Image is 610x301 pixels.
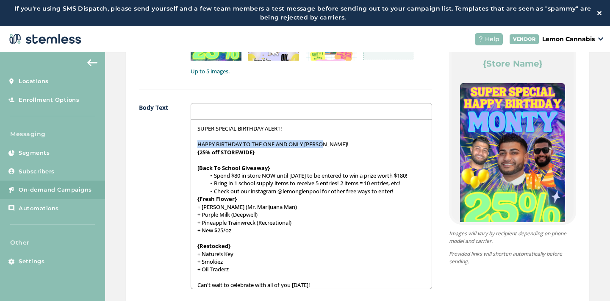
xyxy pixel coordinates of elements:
[197,281,425,289] p: Can't wait to celebrate with all of you [DATE]!
[197,250,425,258] p: + Nature’s Key
[510,34,539,44] div: VENDOR
[197,265,425,273] p: + Oil Traderz
[197,211,425,218] p: + Purple Milk (Deepwell)
[197,125,425,132] p: SUPER SPECIAL BIRTHDAY ALERT!
[19,204,59,213] span: Automations
[197,258,425,265] p: + Smokiez
[449,230,576,245] p: Images will vary by recipient depending on phone model and carrier.
[206,172,425,179] li: Spend $80 in store NOW until [DATE] to be entered to win a prize worth $180!
[8,4,597,22] label: If you're using SMS Dispatch, please send yourself and a few team members a test message before s...
[485,35,499,44] span: Help
[197,203,425,211] p: + [PERSON_NAME] (Mr. Marijuana Man)
[197,148,255,156] strong: {25% off STOREWIDE}
[197,242,230,250] strong: {Restocked}
[206,179,425,187] li: Bring in 1 school supply items to receive 5 entries! 2 items = 10 entries, etc!
[19,257,44,266] span: Settings
[19,186,92,194] span: On-demand Campaigns
[483,58,543,70] label: {Store Name}
[598,37,603,41] img: icon_down-arrow-small-66adaf34.svg
[19,77,49,86] span: Locations
[460,83,565,270] img: Z
[197,140,425,148] p: HAPPY BIRTHDAY TO THE ONE AND ONLY [PERSON_NAME]!
[478,36,483,42] img: icon-help-white-03924b79.svg
[197,164,270,172] strong: [Back To School Giveaway}
[191,67,432,76] label: Up to 5 images.
[139,103,174,289] label: Body Text
[87,59,97,66] img: icon-arrow-back-accent-c549486e.svg
[568,260,610,301] iframe: Chat Widget
[206,187,425,195] li: Check out our instagram @lemonglenpool for other free ways to enter!
[197,219,425,226] p: + Pineapple Trainwreck (Recreational)
[449,250,576,265] p: Provided links will shorten automatically before sending.
[597,11,602,15] img: icon-close-white-1ed751a3.svg
[197,226,425,234] p: + New $25/oz
[19,96,79,104] span: Enrollment Options
[19,167,55,176] span: Subscribers
[19,149,50,157] span: Segments
[7,31,81,47] img: logo-dark-0685b13c.svg
[542,35,595,44] p: Lemon Cannabis
[197,195,237,203] strong: {Fresh Flower}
